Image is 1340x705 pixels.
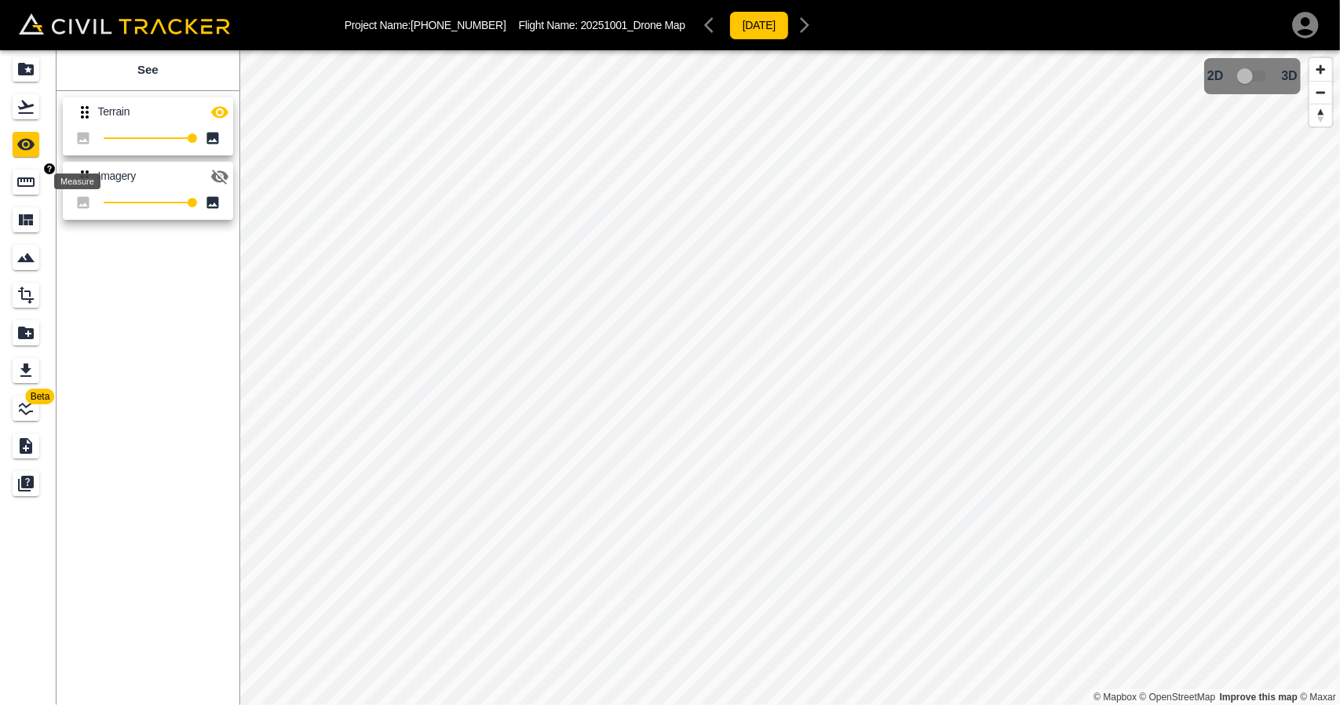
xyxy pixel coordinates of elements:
a: Maxar [1300,692,1336,703]
a: OpenStreetMap [1140,692,1216,703]
span: 2D [1207,69,1223,83]
button: Reset bearing to north [1309,104,1332,126]
span: 20251001_Drone Map [581,19,685,31]
button: Zoom out [1309,81,1332,104]
p: Project Name: [PHONE_NUMBER] [345,19,506,31]
a: Mapbox [1094,692,1137,703]
div: Measure [54,174,100,189]
img: Civil Tracker [19,13,230,35]
p: Flight Name: [519,19,685,31]
button: Zoom in [1309,58,1332,81]
span: 3D model not uploaded yet [1230,61,1276,91]
canvas: Map [239,50,1340,705]
span: 3D [1282,69,1298,83]
a: Map feedback [1220,692,1298,703]
button: [DATE] [729,11,789,40]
